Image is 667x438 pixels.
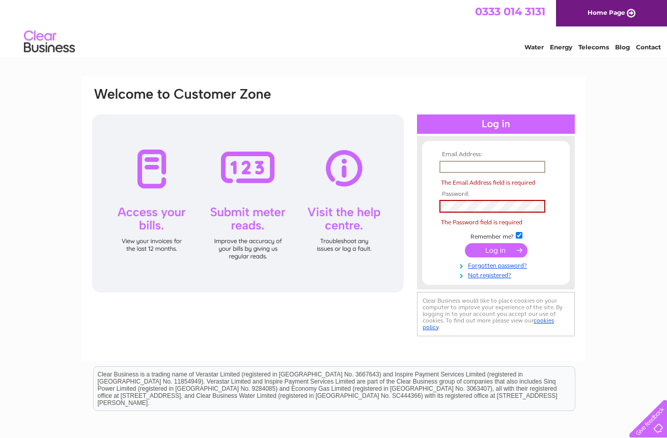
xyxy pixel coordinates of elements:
[441,179,535,186] span: The Email Address field is required
[439,270,555,279] a: Not registered?
[437,191,555,198] th: Password:
[423,317,554,331] a: cookies policy
[23,26,75,57] img: logo.png
[94,6,575,49] div: Clear Business is a trading name of Verastar Limited (registered in [GEOGRAPHIC_DATA] No. 3667643...
[475,5,545,18] a: 0333 014 3131
[550,43,572,51] a: Energy
[465,243,527,257] input: Submit
[636,43,661,51] a: Contact
[524,43,544,51] a: Water
[615,43,630,51] a: Blog
[439,260,555,270] a: Forgotten password?
[437,151,555,158] th: Email Address:
[437,230,555,241] td: Remember me?
[417,292,575,336] div: Clear Business would like to place cookies on your computer to improve your experience of the sit...
[441,219,522,226] span: The Password field is required
[578,43,609,51] a: Telecoms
